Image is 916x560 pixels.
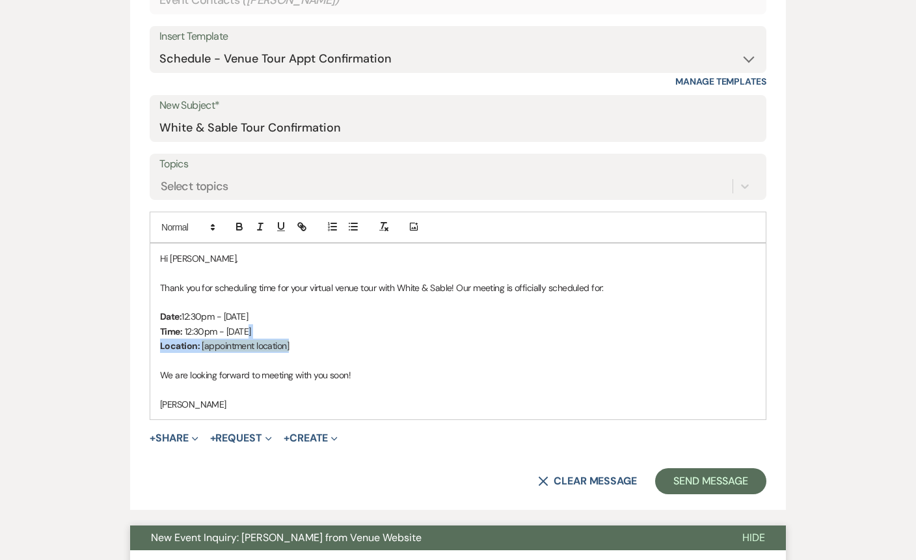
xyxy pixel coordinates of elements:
[160,340,200,352] strong: Location:
[202,340,289,352] span: [appointment location]
[284,433,338,443] button: Create
[160,326,182,337] strong: Time:
[655,468,766,494] button: Send Message
[151,531,422,544] span: New Event Inquiry: [PERSON_NAME] from Venue Website
[150,433,155,443] span: +
[160,311,182,322] strong: Date:
[538,476,637,486] button: Clear message
[742,531,765,544] span: Hide
[161,177,228,195] div: Select topics
[160,369,351,381] span: We are looking forward to meeting with you soon!
[130,525,721,550] button: New Event Inquiry: [PERSON_NAME] from Venue Website
[210,433,216,443] span: +
[160,253,237,264] span: Hi [PERSON_NAME],
[721,525,786,550] button: Hide
[160,324,756,339] p: 12:30pm - [DATE]
[159,96,757,115] label: New Subject*
[159,155,757,174] label: Topics
[160,309,756,324] p: 12:30pm - [DATE]
[159,27,757,46] div: Insert Template
[284,433,290,443] span: +
[675,76,766,87] a: Manage Templates
[160,282,604,294] span: Thank you for scheduling time for your virtual venue tour with White & Sable! Our meeting is offi...
[150,433,198,443] button: Share
[210,433,272,443] button: Request
[160,397,756,412] p: [PERSON_NAME]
